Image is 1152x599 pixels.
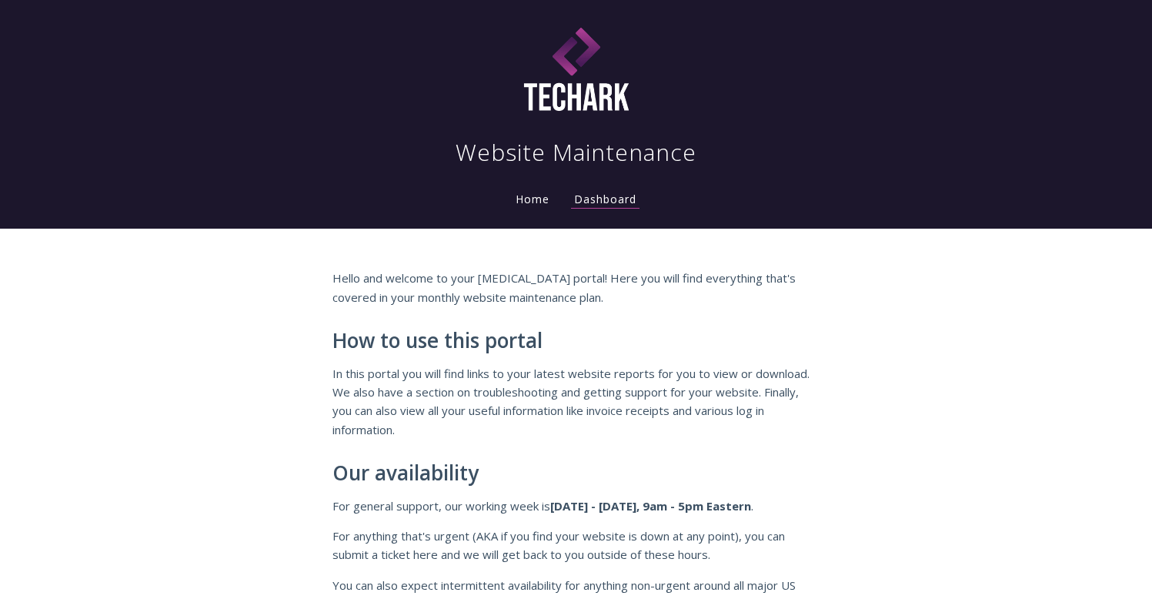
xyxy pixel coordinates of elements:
[571,192,639,209] a: Dashboard
[513,192,553,206] a: Home
[332,364,820,440] p: In this portal you will find links to your latest website reports for you to view or download. We...
[456,137,696,168] h1: Website Maintenance
[332,330,820,353] h2: How to use this portal
[332,497,820,515] p: For general support, our working week is .
[332,269,820,306] p: Hello and welcome to your [MEDICAL_DATA] portal! Here you will find everything that's covered in ...
[332,462,820,485] h2: Our availability
[550,498,751,514] strong: [DATE] - [DATE], 9am - 5pm Eastern
[332,527,820,564] p: For anything that's urgent (AKA if you find your website is down at any point), you can submit a ...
